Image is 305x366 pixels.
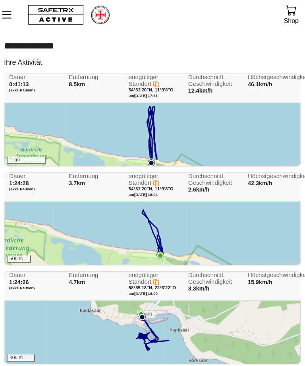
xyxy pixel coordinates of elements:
[157,252,164,259] img: PathEnd.svg
[129,285,176,290] span: 58°55'18"N, 22°3'22"O
[129,93,158,98] span: um [DATE] 17:51
[129,172,158,186] span: endgültiger Standort
[69,173,120,180] span: Entfernung
[188,285,210,292] span: 3.3km/h
[7,354,35,362] div: 300 m
[129,74,158,87] span: endgültiger Standort
[129,87,174,92] span: 54°31'20"N, 11°9'8"O
[7,157,46,164] div: 1 km
[148,158,155,165] img: PathEnd.svg
[69,272,120,279] span: Entfernung
[248,74,299,81] span: Höchstgeschwindigkeit
[129,192,158,197] span: um [DATE] 18:04
[4,58,42,67] h5: Ihre Aktivität
[188,186,210,193] span: 2.6km/h
[137,311,145,318] img: PathEnd.svg
[129,291,158,296] span: um [DATE] 16:09
[188,74,239,87] span: Durchschnittl. Geschwindigkeit
[69,81,85,87] span: 8.5km
[248,180,272,186] span: 42.3km/h
[9,187,60,192] span: (exkl. Pausen)
[9,88,60,93] span: (exkl. Pausen)
[188,272,239,285] span: Durchschnittl. Geschwindigkeit
[7,256,31,263] div: 500 m
[69,180,85,186] span: 3.7km
[248,272,299,279] span: Höchstgeschwindigkeit
[248,81,272,87] span: 46.1km/h
[9,74,60,81] span: Dauer
[188,87,213,94] span: 12.4km/h
[284,15,299,26] div: Shop
[156,251,164,258] img: PathStart.svg
[9,279,29,285] span: 1:24:26
[129,271,158,285] span: endgültiger Standort
[248,279,272,285] span: 15.9km/h
[9,286,60,290] span: (exkl. Pausen)
[129,186,174,191] span: 54°31'20"N, 11°9'8"O
[139,314,146,321] img: PathStart.svg
[188,173,239,186] span: Durchschnittl. Geschwindigkeit
[9,180,29,186] span: 1:24:28
[148,159,155,167] img: PathStart.svg
[248,173,299,180] span: Höchstgeschwindigkeit
[9,272,60,279] span: Dauer
[69,279,85,285] span: 4.7km
[9,81,29,87] span: 0:41:13
[69,74,120,81] span: Entfernung
[90,5,110,25] img: RescueLogo.png
[9,173,60,180] span: Dauer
